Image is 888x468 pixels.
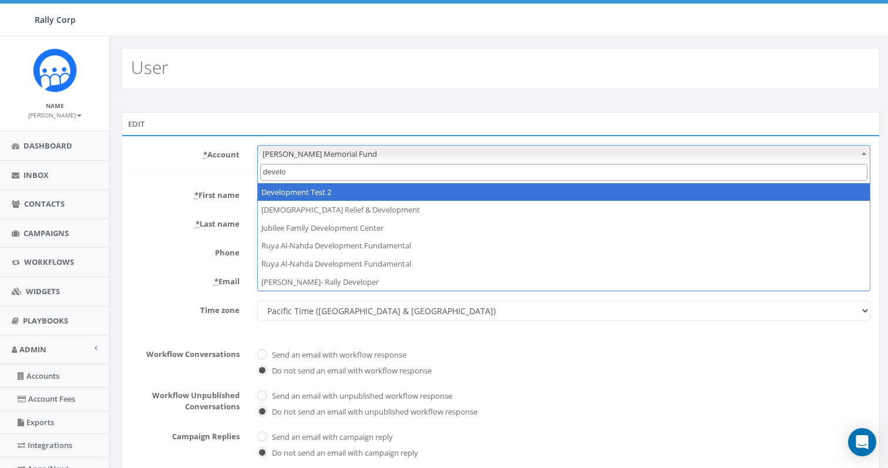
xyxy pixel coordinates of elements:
abbr: required [196,218,200,229]
img: Icon_1.png [33,48,77,92]
li: Ruya Al-Nahda Development Fundamental [258,237,870,255]
li: [PERSON_NAME]- Rally Developer [258,273,870,291]
span: Hunter Watson Memorial Fund [258,146,870,162]
small: Name [46,102,64,110]
span: Contacts [24,198,65,209]
label: Account [122,145,248,160]
label: Do not send an email with workflow response [269,365,432,377]
label: Last name [122,214,248,230]
a: [PERSON_NAME] [28,109,82,120]
abbr: required [203,149,207,160]
span: Dashboard [23,140,72,151]
label: Time zone [122,301,248,316]
label: First name [122,186,248,201]
label: Do not send an email with campaign reply [269,447,418,459]
span: Rally Corp [35,14,76,25]
abbr: required [214,276,218,287]
span: Hunter Watson Memorial Fund [257,145,870,161]
li: Jubilee Family Development Center [258,219,870,237]
label: Workflow Conversations [122,345,248,360]
label: Phone [122,243,248,258]
span: Playbooks [23,315,68,326]
div: Open Intercom Messenger [848,428,876,456]
li: Ruya Al-Nahda Development Fundamental [258,255,870,273]
li: [DEMOGRAPHIC_DATA] Relief & Development [258,201,870,219]
span: Workflows [24,257,74,267]
label: Do not send an email with unpublished workflow response [269,406,477,418]
label: Workflow Unpublished Conversations [122,386,248,412]
span: Inbox [23,170,49,180]
h2: User [131,58,169,77]
li: Development Test 2 [258,183,870,201]
label: Campaign Replies [122,427,248,442]
input: Search [260,164,867,181]
div: Edit [122,112,880,136]
span: Widgets [26,286,60,297]
span: Admin [19,344,46,355]
label: Send an email with unpublished workflow response [269,390,452,402]
label: Send an email with workflow response [269,349,406,361]
span: Campaigns [23,228,69,238]
label: Email [122,272,248,287]
abbr: required [194,190,199,200]
small: [PERSON_NAME] [28,111,82,119]
label: Send an email with campaign reply [269,432,393,443]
